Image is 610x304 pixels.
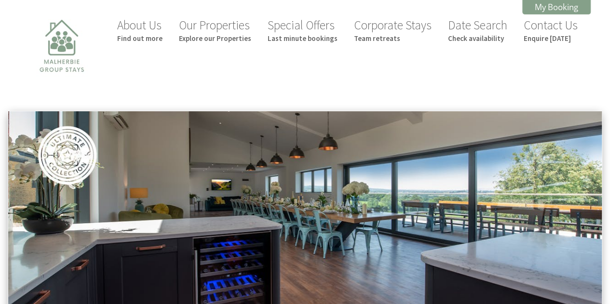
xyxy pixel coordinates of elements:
[354,17,432,43] a: Corporate StaysTeam retreats
[268,17,338,43] a: Special OffersLast minute bookings
[524,17,578,43] a: Contact UsEnquire [DATE]
[448,34,507,43] small: Check availability
[448,17,507,43] a: Date SearchCheck availability
[354,34,432,43] small: Team retreats
[14,13,110,110] img: Malherbie Group Stays
[117,34,163,43] small: Find out more
[117,17,163,43] a: About UsFind out more
[179,17,251,43] a: Our PropertiesExplore our Properties
[179,34,251,43] small: Explore our Properties
[524,34,578,43] small: Enquire [DATE]
[268,34,338,43] small: Last minute bookings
